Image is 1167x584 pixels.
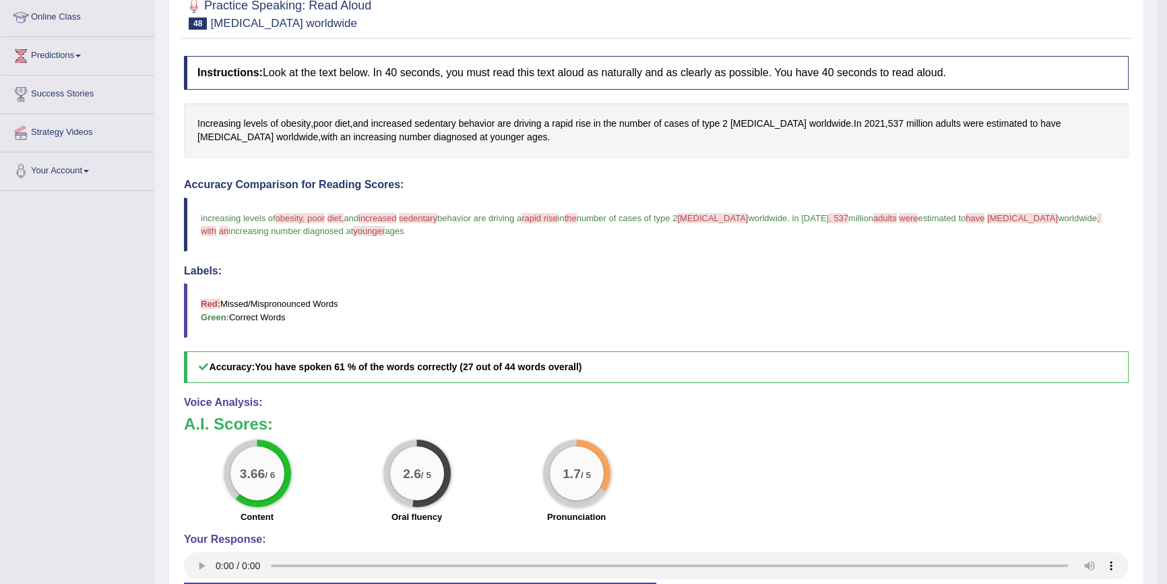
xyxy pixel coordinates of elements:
[184,351,1129,383] h5: Accuracy:
[888,117,904,131] span: Click to see word definition
[603,117,616,131] span: Click to see word definition
[399,213,437,223] span: sedentary
[730,117,807,131] span: Click to see word definition
[414,117,455,131] span: Click to see word definition
[480,130,488,144] span: Click to see word definition
[848,213,873,223] span: million
[854,117,862,131] span: Click to see word definition
[201,213,276,223] span: increasing levels of
[580,469,590,479] small: / 5
[189,18,207,30] span: 48
[565,213,577,223] span: the
[547,510,606,523] label: Pronunciation
[201,312,229,322] b: Green:
[243,117,267,131] span: Click to see word definition
[619,117,651,131] span: Click to see word definition
[664,117,689,131] span: Click to see word definition
[829,213,848,223] span: , 537
[654,117,662,131] span: Click to see word definition
[353,130,396,144] span: Click to see word definition
[809,117,851,131] span: Click to see word definition
[986,117,1028,131] span: Click to see word definition
[527,130,547,144] span: Click to see word definition
[702,117,720,131] span: Click to see word definition
[371,117,412,131] span: Click to see word definition
[219,226,228,236] span: an
[197,117,241,131] span: Click to see word definition
[1,76,154,109] a: Success Stories
[184,397,1129,409] h4: Voice Analysis:
[327,213,344,223] span: diet,
[964,117,984,131] span: Click to see word definition
[184,415,273,433] b: A.I. Scores:
[513,117,541,131] span: Click to see word definition
[1040,117,1061,131] span: Click to see word definition
[228,226,353,236] span: increasing number diagnosed at
[787,213,790,223] span: .
[184,103,1129,158] div: , , . , , .
[265,469,275,479] small: / 6
[575,117,591,131] span: Click to see word definition
[491,130,525,144] span: Click to see word definition
[918,213,966,223] span: estimated to
[184,179,1129,191] h4: Accuracy Comparison for Reading Scores:
[241,510,274,523] label: Content
[420,469,431,479] small: / 5
[1,152,154,186] a: Your Account
[433,130,477,144] span: Click to see word definition
[201,299,220,309] b: Red:
[399,130,431,144] span: Click to see word definition
[184,56,1129,90] h4: Look at the text below. In 40 seconds, you must read this text aloud as naturally and as clearly ...
[677,213,748,223] span: [MEDICAL_DATA]
[1030,117,1038,131] span: Click to see word definition
[935,117,960,131] span: Click to see word definition
[594,117,601,131] span: Click to see word definition
[340,130,351,144] span: Click to see word definition
[201,213,1102,236] span: , with
[873,213,897,223] span: adults
[321,130,338,144] span: Click to see word definition
[459,117,495,131] span: Click to see word definition
[210,17,357,30] small: [MEDICAL_DATA] worldwide
[403,466,421,481] big: 2.6
[1,114,154,148] a: Strategy Videos
[255,361,581,372] b: You have spoken 61 % of the words correctly (27 out of 44 words overall)
[358,213,396,223] span: increased
[239,466,264,481] big: 3.66
[313,117,332,131] span: Click to see word definition
[184,265,1129,277] h4: Labels:
[353,226,385,236] span: younger
[899,213,918,223] span: were
[864,117,885,131] span: Click to see word definition
[722,117,728,131] span: Click to see word definition
[197,130,274,144] span: Click to see word definition
[437,213,522,223] span: behavior are driving a
[281,117,311,131] span: Click to see word definition
[792,213,829,223] span: in [DATE]
[691,117,699,131] span: Click to see word definition
[270,117,278,131] span: Click to see word definition
[522,213,557,223] span: rapid rise
[385,226,404,236] span: ages
[966,213,984,223] span: have
[335,117,350,131] span: Click to see word definition
[352,117,368,131] span: Click to see word definition
[1,37,154,71] a: Predictions
[552,117,573,131] span: Click to see word definition
[184,283,1129,337] blockquote: Missed/Mispronounced Words Correct Words
[558,213,565,223] span: in
[197,67,263,78] b: Instructions:
[1058,213,1097,223] span: worldwide
[497,117,511,131] span: Click to see word definition
[987,213,1058,223] span: [MEDICAL_DATA]
[544,117,549,131] span: Click to see word definition
[276,213,325,223] span: obesity, poor
[391,510,442,523] label: Oral fluency
[344,213,358,223] span: and
[577,213,678,223] span: number of cases of type 2
[748,213,787,223] span: worldwide
[184,533,1129,546] h4: Your Response:
[563,466,581,481] big: 1.7
[276,130,318,144] span: Click to see word definition
[906,117,933,131] span: Click to see word definition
